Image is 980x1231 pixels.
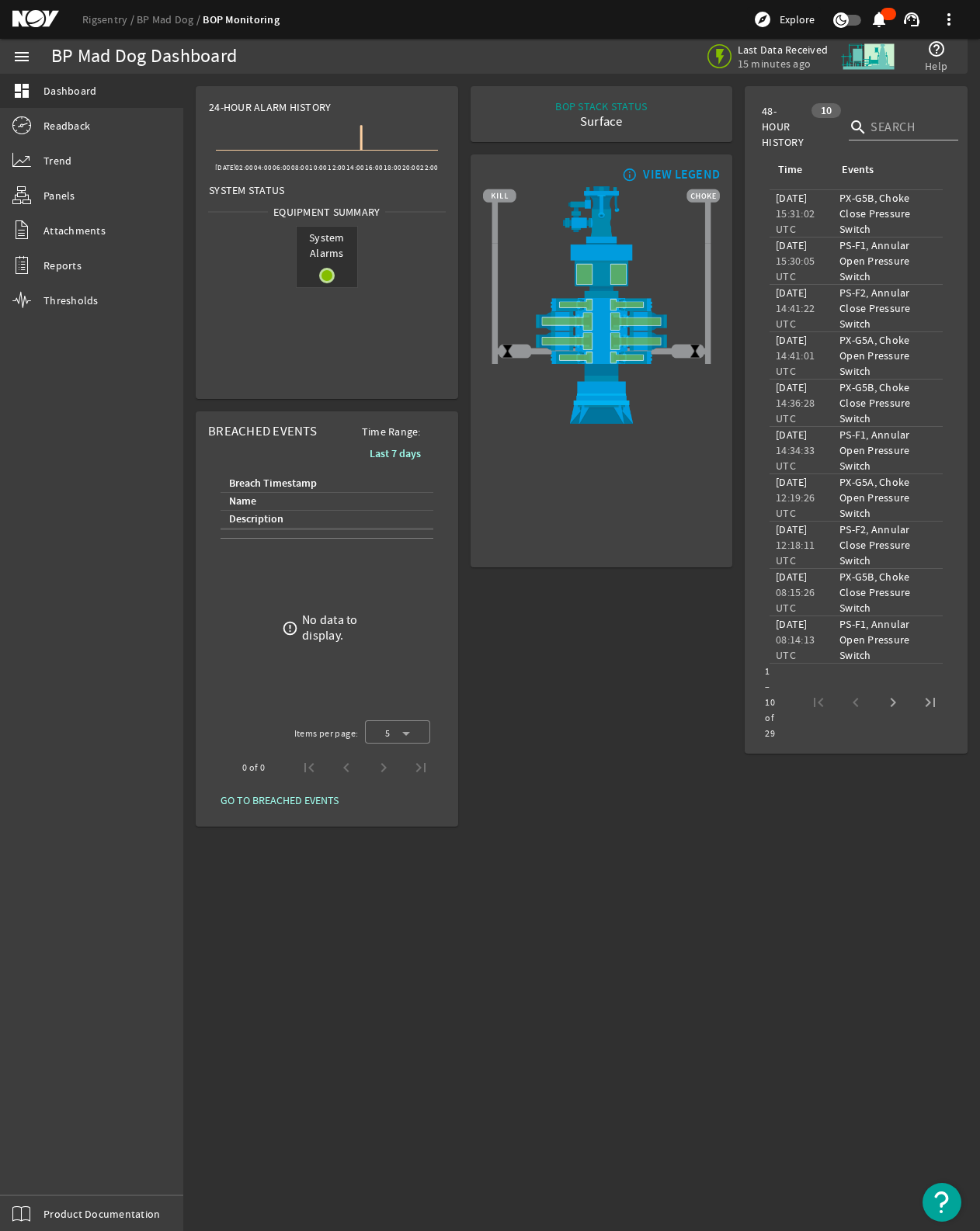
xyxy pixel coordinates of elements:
[839,616,937,663] div: PS-F1, Annular Open Pressure Switch
[208,786,351,814] button: GO TO BREACHED EVENTS
[839,238,937,284] div: PS-F1, Annular Open Pressure Switch
[555,99,647,114] div: BOP STACK STATUS
[839,161,930,179] div: Events
[43,83,96,99] span: Dashboard
[328,163,346,172] text: 12:00
[776,254,815,283] legacy-datetime-component: 15:30:05 UTC
[776,475,808,489] legacy-datetime-component: [DATE]
[43,293,99,308] span: Thresholds
[776,238,808,252] legacy-datetime-component: [DATE]
[776,348,815,378] legacy-datetime-component: 14:41:01 UTC
[688,344,702,358] img: ValveClose.png
[912,684,949,721] button: Last page
[488,276,502,299] img: TransparentStackSlice.png
[483,298,721,310] img: PipeRamOpen.png
[209,99,331,115] span: 24-Hour Alarm History
[927,40,946,58] mat-icon: help_outline
[483,364,721,425] img: WellheadConnector.png
[753,10,772,29] mat-icon: explore
[309,163,327,172] text: 10:00
[137,12,203,26] a: BP Mad Dog
[839,474,937,521] div: PX-G5A, Choke Open Pressure Switch
[902,10,921,29] mat-icon: support_agent
[215,163,237,172] text: [DATE]
[780,12,815,27] span: Explore
[776,570,808,584] legacy-datetime-component: [DATE]
[842,161,874,179] div: Events
[254,163,272,172] text: 04:00
[776,301,815,331] legacy-datetime-component: 14:41:22 UTC
[349,424,433,439] span: Time Range:
[738,43,829,57] span: Last Data Received
[500,344,514,358] img: ValveClose.png
[235,163,253,172] text: 02:00
[776,206,815,236] legacy-datetime-component: 15:31:02 UTC
[778,161,802,179] div: Time
[839,190,937,237] div: PX-G5B, Choke Close Pressure Switch
[765,664,775,741] div: 1 – 10 of 29
[870,10,888,29] mat-icon: notifications
[776,522,808,536] legacy-datetime-component: [DATE]
[229,475,317,492] div: Breach Timestamp
[203,12,280,27] a: BOP Monitoring
[762,103,804,150] span: 48-Hour History
[874,684,912,721] button: Next page
[483,186,721,243] img: RiserAdapter.png
[839,569,937,615] div: PX-G5B, Choke Close Pressure Switch
[346,163,364,172] text: 14:00
[420,163,438,172] text: 22:00
[43,223,106,238] span: Attachments
[12,47,31,66] mat-icon: menu
[483,351,721,363] img: PipeRamOpen.png
[51,49,237,64] div: BP Mad Dog Dashboard
[776,585,815,615] legacy-datetime-component: 08:15:26 UTC
[43,258,82,273] span: Reports
[229,493,256,510] div: Name
[268,204,385,220] span: Equipment Summary
[12,81,31,100] mat-icon: dashboard
[302,612,371,643] div: No data to display.
[776,333,808,347] legacy-datetime-component: [DATE]
[365,163,383,172] text: 16:00
[221,792,339,808] span: GO TO BREACHED EVENTS
[839,380,937,426] div: PX-G5B, Choke Close Pressure Switch
[229,511,283,528] div: Description
[738,57,829,71] span: 15 minutes ago
[294,726,359,741] div: Items per page:
[43,153,71,168] span: Trend
[776,491,815,520] legacy-datetime-component: 12:19:26 UTC
[555,114,647,130] div: Surface
[776,538,815,567] legacy-datetime-component: 12:18:11 UTC
[643,167,720,182] div: VIEW LEGEND
[208,423,317,439] span: Breached Events
[384,163,401,172] text: 18:00
[370,446,421,461] b: Last 7 days
[227,475,421,492] div: Breach Timestamp
[839,285,937,331] div: PS-F2, Annular Close Pressure Switch
[871,118,946,137] input: Search
[357,439,433,467] button: Last 7 days
[776,633,815,662] legacy-datetime-component: 08:14:13 UTC
[776,428,808,442] legacy-datetime-component: [DATE]
[811,103,842,118] div: 10
[282,620,298,636] mat-icon: error_outline
[483,311,721,331] img: ShearRamOpen.png
[43,188,75,203] span: Panels
[776,396,815,425] legacy-datetime-component: 14:36:28 UTC
[776,380,808,394] legacy-datetime-component: [DATE]
[291,163,309,172] text: 08:00
[273,163,290,172] text: 06:00
[43,118,90,134] span: Readback
[82,12,137,26] a: Rigsentry
[227,511,421,528] div: Description
[747,7,821,32] button: Explore
[930,1,968,38] button: more_vert
[43,1206,160,1222] span: Product Documentation
[923,1183,961,1222] button: Open Resource Center
[849,118,867,137] i: search
[242,760,265,775] div: 0 of 0
[701,276,715,299] img: TransparentStackSlice.png
[839,427,937,473] div: PS-F1, Annular Open Pressure Switch
[227,493,421,510] div: Name
[297,227,357,264] span: System Alarms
